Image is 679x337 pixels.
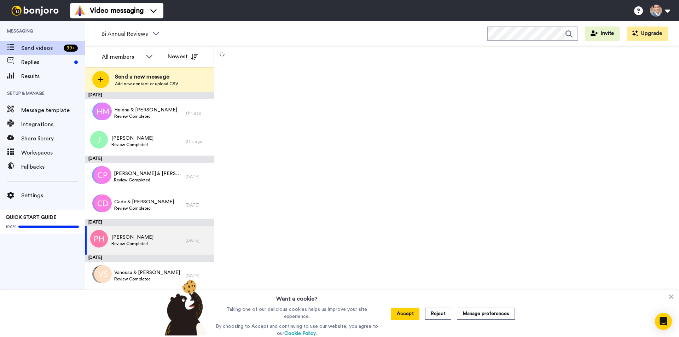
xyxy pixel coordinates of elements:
[186,202,210,208] div: [DATE]
[101,30,149,38] span: Bi Annual Reviews
[114,177,182,183] span: Review Completed
[21,58,71,66] span: Replies
[94,103,112,120] img: hm.png
[92,166,110,184] img: rh.png
[115,72,178,81] span: Send a new message
[8,6,62,16] img: bj-logo-header-white.svg
[111,234,153,241] span: [PERSON_NAME]
[186,110,210,116] div: 1 hr. ago
[90,6,144,16] span: Video messaging
[85,255,214,262] div: [DATE]
[114,106,177,114] span: Helena & [PERSON_NAME]
[115,81,178,87] span: Add new contact or upload CSV
[585,27,620,41] button: Invite
[85,156,214,163] div: [DATE]
[162,50,203,64] button: Newest
[6,224,17,229] span: 100%
[425,308,451,320] button: Reject
[92,265,110,283] img: a1ea34f7-0c29-42cb-b0ff-d373328a5542.jpg
[114,269,180,276] span: Vanessa & [PERSON_NAME]
[284,331,316,336] a: Cookie Policy
[114,205,174,211] span: Review Completed
[94,194,112,212] img: cd.png
[214,306,380,320] p: Taking one of our delicious cookies helps us improve your site experience.
[186,174,210,180] div: [DATE]
[655,313,672,330] div: Open Intercom Messenger
[158,279,211,336] img: bear-with-cookie.png
[114,114,177,119] span: Review Completed
[21,134,85,143] span: Share library
[457,308,515,320] button: Manage preferences
[21,120,85,129] span: Integrations
[102,53,142,61] div: All members
[21,44,61,52] span: Send videos
[94,166,111,184] img: cp.png
[92,103,110,120] img: bm.png
[114,198,174,205] span: Cade & [PERSON_NAME]
[21,72,85,81] span: Results
[186,238,210,243] div: [DATE]
[21,191,85,200] span: Settings
[214,323,380,337] p: By choosing to Accept and continuing to use our website, you agree to our .
[90,131,108,149] img: j.png
[276,290,318,303] h3: Want a cookie?
[90,230,108,248] img: ph.png
[186,139,210,144] div: 2 hr. ago
[111,241,153,246] span: Review Completed
[85,290,214,297] div: [DATE]
[85,92,214,99] div: [DATE]
[111,142,153,147] span: Review Completed
[21,163,85,171] span: Fallbacks
[114,276,180,282] span: Review Completed
[85,219,214,226] div: [DATE]
[6,215,57,220] span: QUICK START GUIDE
[186,273,210,279] div: [DATE]
[94,265,112,283] img: vs.png
[92,194,110,212] img: ld.png
[627,27,668,41] button: Upgrade
[21,149,85,157] span: Workspaces
[391,308,419,320] button: Accept
[74,5,86,16] img: vm-color.svg
[21,106,85,115] span: Message template
[114,170,182,177] span: [PERSON_NAME] & [PERSON_NAME]
[111,135,153,142] span: [PERSON_NAME]
[64,45,78,52] div: 99 +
